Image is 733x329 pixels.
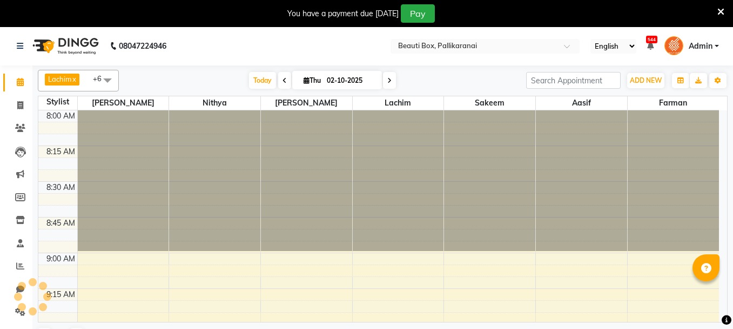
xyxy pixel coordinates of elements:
[627,73,664,88] button: ADD NEW
[401,4,435,23] button: Pay
[689,41,712,52] span: Admin
[628,96,719,110] span: Farman
[169,96,260,110] span: Nithya
[301,76,324,84] span: Thu
[44,289,77,300] div: 9:15 AM
[646,36,657,43] span: 544
[249,72,276,89] span: Today
[630,76,662,84] span: ADD NEW
[536,96,627,110] span: Aasif
[664,36,683,55] img: Admin
[287,8,399,19] div: You have a payment due [DATE]
[78,96,169,110] span: [PERSON_NAME]
[93,74,110,83] span: +6
[119,31,166,61] b: 08047224946
[444,96,535,110] span: Sakeem
[48,75,71,83] span: Lachim
[526,72,621,89] input: Search Appointment
[44,146,77,157] div: 8:15 AM
[353,96,444,110] span: Lachim
[261,96,352,110] span: [PERSON_NAME]
[28,31,102,61] img: logo
[44,182,77,193] div: 8:30 AM
[44,218,77,229] div: 8:45 AM
[71,75,76,83] a: x
[38,96,77,108] div: Stylist
[647,41,654,51] a: 544
[44,110,77,122] div: 8:00 AM
[324,73,378,89] input: 2025-10-02
[44,253,77,265] div: 9:00 AM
